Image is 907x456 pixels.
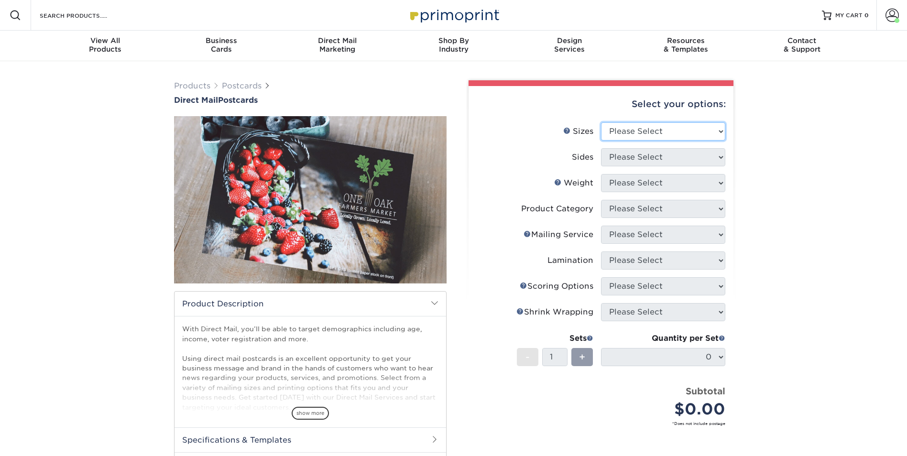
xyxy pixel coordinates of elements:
div: Industry [395,36,512,54]
span: - [525,350,530,364]
div: & Support [744,36,860,54]
span: Direct Mail [174,96,218,105]
a: Direct MailPostcards [174,96,447,105]
h2: Product Description [175,292,446,316]
img: Primoprint [406,5,502,25]
span: Shop By [395,36,512,45]
div: Services [512,36,628,54]
span: + [579,350,585,364]
div: Sizes [563,126,593,137]
div: Shrink Wrapping [516,306,593,318]
div: Mailing Service [524,229,593,240]
small: *Does not include postage [484,421,725,426]
div: Lamination [547,255,593,266]
img: Direct Mail 01 [174,106,447,294]
span: Contact [744,36,860,45]
p: With Direct Mail, you’ll be able to target demographics including age, income, voter registration... [182,324,438,412]
a: Direct MailMarketing [279,31,395,61]
div: Sets [517,333,593,344]
a: BusinessCards [163,31,279,61]
a: Resources& Templates [628,31,744,61]
span: Design [512,36,628,45]
div: $0.00 [608,398,725,421]
div: & Templates [628,36,744,54]
div: Products [47,36,164,54]
h1: Postcards [174,96,447,105]
div: Select your options: [476,86,726,122]
span: show more [292,407,329,420]
div: Sides [572,152,593,163]
input: SEARCH PRODUCTS..... [39,10,132,21]
div: Cards [163,36,279,54]
span: View All [47,36,164,45]
div: Weight [554,177,593,189]
a: Contact& Support [744,31,860,61]
strong: Subtotal [686,386,725,396]
a: Postcards [222,81,262,90]
a: Shop ByIndustry [395,31,512,61]
span: Business [163,36,279,45]
div: Scoring Options [520,281,593,292]
div: Marketing [279,36,395,54]
span: Direct Mail [279,36,395,45]
span: Resources [628,36,744,45]
span: 0 [864,12,869,19]
a: Products [174,81,210,90]
a: DesignServices [512,31,628,61]
div: Quantity per Set [601,333,725,344]
span: MY CART [835,11,863,20]
h2: Specifications & Templates [175,427,446,452]
a: View AllProducts [47,31,164,61]
div: Product Category [521,203,593,215]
